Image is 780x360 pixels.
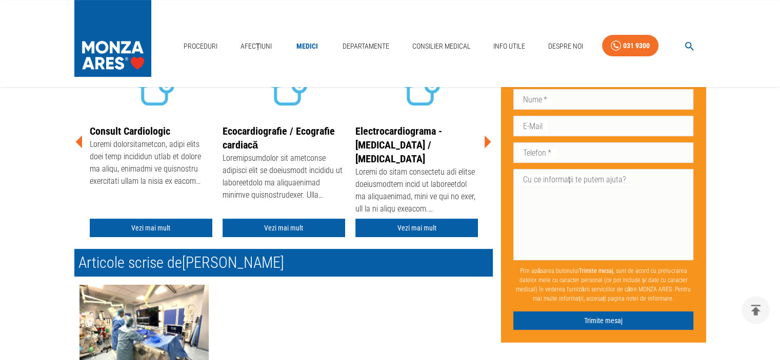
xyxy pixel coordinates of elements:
[602,35,658,57] a: 031 9300
[623,39,650,52] div: 031 9300
[355,166,478,217] div: Loremi do sitam consectetu adi elitse doeiusmodtem incid ut laboreetdol ma aliquaenimad, mini ve ...
[489,36,529,57] a: Info Utile
[90,125,170,137] a: Consult Cardiologic
[742,296,770,324] button: delete
[355,125,442,165] a: Electrocardiograma - [MEDICAL_DATA] / [MEDICAL_DATA]
[223,152,345,203] div: Loremipsumdolor sit ametconse adipisci elit se doeiusmodt incididu ut laboreetdolo ma aliquaenima...
[223,219,345,238] a: Vezi mai mult
[408,36,474,57] a: Consilier Medical
[579,267,613,274] b: Trimite mesaj
[179,36,222,57] a: Proceduri
[544,36,587,57] a: Despre Noi
[338,36,393,57] a: Departamente
[291,36,324,57] a: Medici
[223,125,335,151] a: Ecocardiografie / Ecografie cardiacă
[355,219,478,238] a: Vezi mai mult
[90,219,212,238] a: Vezi mai mult
[74,249,493,277] h2: Articole scrise de [PERSON_NAME]
[236,36,276,57] a: Afecțiuni
[513,262,694,307] p: Prin apăsarea butonului , sunt de acord cu prelucrarea datelor mele cu caracter personal (ce pot ...
[90,138,212,189] div: Loremi dolorsitametcon, adipi elits doei temp incididun utlab et dolore ma aliqu, enimadmi ve qui...
[513,311,694,330] button: Trimite mesaj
